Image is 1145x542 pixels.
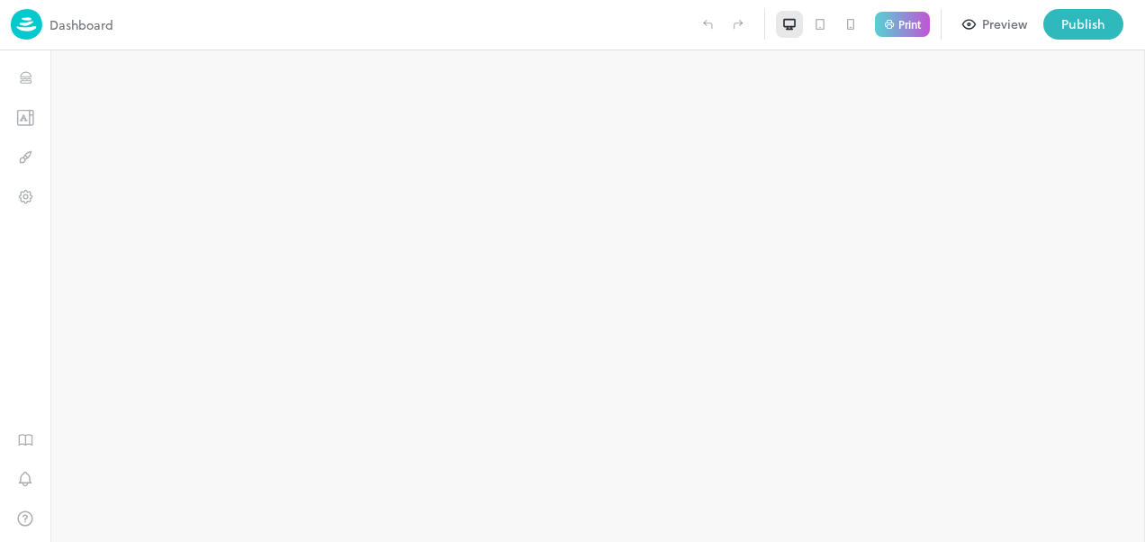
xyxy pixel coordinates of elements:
[952,9,1038,40] button: Preview
[692,9,723,40] label: Undo (Ctrl + Z)
[50,15,113,34] p: Dashboard
[723,9,753,40] label: Redo (Ctrl + Y)
[982,14,1027,34] div: Preview
[1061,14,1105,34] div: Publish
[1043,9,1123,40] button: Publish
[11,9,42,40] img: logo-86c26b7e.jpg
[898,19,921,30] p: Print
